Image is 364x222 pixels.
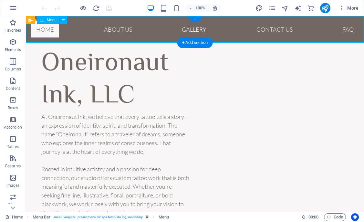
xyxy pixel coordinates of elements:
i: Navigator [281,5,289,12]
span: Code [327,213,343,221]
i: Design (Ctrl+Alt+Y) [255,5,263,12]
span: Click to select. Double-click to edit [159,213,169,221]
button: navigator [281,4,289,12]
span: Click to select. Double-click to edit [33,213,51,221]
button: Usercentrics [351,213,359,221]
p: Accordion [4,125,22,130]
div: + [189,16,201,22]
button: text_generator [294,4,302,12]
a: Click to cancel selection. Double-click to open Pages [5,213,23,221]
p: Elements [5,47,21,52]
i: AI Writer [294,5,302,12]
button: More [336,3,361,13]
p: Images [6,183,20,188]
i: Publish [321,5,329,12]
button: pages [268,4,276,12]
p: Content [6,86,20,91]
button: Click here to leave preview mode and continue editing [79,4,87,12]
nav: breadcrumb [33,213,169,221]
i: On resize automatically adjust zoom level to fit chosen device. [212,5,218,11]
h6: Session time [302,213,319,221]
i: Reload page [92,5,100,12]
button: publish [320,3,330,13]
button: Code [324,213,346,221]
span: : [313,215,314,219]
p: Favorites [5,28,21,33]
span: Menu [47,18,57,22]
span: 00 00 [308,213,318,221]
p: Features [5,164,21,169]
button: design [255,4,263,12]
span: . menu-wrapper .preset-menu-v2-spa-template .bg-secondary [53,213,143,221]
button: commerce [307,4,315,12]
p: Boxes [8,105,18,111]
span: More [338,5,359,11]
h6: 100% [195,4,205,12]
p: Tables [7,144,19,149]
i: This element is a customizable preset [146,215,149,219]
p: Slider [8,202,18,207]
button: 100% [185,4,208,12]
div: + Add section [177,37,213,48]
p: Columns [5,67,21,72]
button: reload [92,4,100,12]
i: Commerce [307,5,315,12]
i: Pages (Ctrl+Alt+S) [268,5,276,12]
